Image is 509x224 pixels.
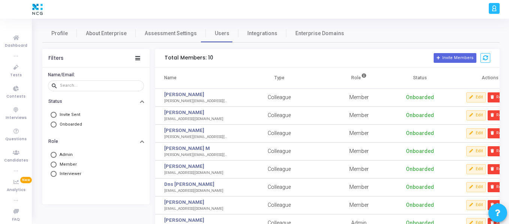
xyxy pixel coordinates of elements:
[6,115,27,121] span: Interviews
[389,125,451,142] td: Onboarded
[389,142,451,160] td: Onboarded
[466,164,486,174] button: Edit
[230,125,329,142] td: Colleague
[5,136,27,142] span: Questions
[164,74,177,82] div: Name
[164,116,223,122] div: [EMAIL_ADDRESS][DOMAIN_NAME]
[329,160,390,178] td: Member
[164,91,204,98] a: [PERSON_NAME]
[7,187,25,193] span: Analytics
[48,72,142,78] h6: Name/Email:
[230,68,329,89] th: Type
[230,196,329,214] td: Colleague
[389,89,451,107] td: Onboarded
[164,217,204,224] a: [PERSON_NAME]
[48,99,62,104] h6: Status
[230,160,329,178] td: Colleague
[164,134,227,140] div: [PERSON_NAME][EMAIL_ADDRESS][DOMAIN_NAME]
[10,72,22,79] span: Tests
[42,96,150,107] button: Status
[466,128,486,138] button: Edit
[466,92,486,102] button: Edit
[466,146,486,156] button: Edit
[51,82,60,89] mat-icon: search
[6,93,25,100] span: Contests
[164,188,223,194] div: [EMAIL_ADDRESS][DOMAIN_NAME]
[247,30,277,37] span: Integrations
[164,206,223,212] div: [EMAIL_ADDRESS][DOMAIN_NAME]
[329,68,390,89] th: Role
[51,30,68,37] span: Profile
[164,109,204,116] a: [PERSON_NAME]
[48,139,58,144] h6: Role
[466,200,486,210] button: Edit
[389,160,451,178] td: Onboarded
[329,89,390,107] td: Member
[329,196,390,214] td: Member
[60,171,81,176] span: Interviewer
[60,112,80,117] span: Invite Sent
[164,145,210,152] a: [PERSON_NAME] M
[164,98,227,104] div: [PERSON_NAME][EMAIL_ADDRESS][DOMAIN_NAME]
[164,127,204,134] a: [PERSON_NAME]
[329,178,390,196] td: Member
[389,107,451,125] td: Onboarded
[230,89,329,107] td: Colleague
[329,125,390,142] td: Member
[164,170,223,176] div: [EMAIL_ADDRESS][DOMAIN_NAME]
[20,177,32,183] span: New
[60,152,73,157] span: Admin
[164,152,227,158] div: [PERSON_NAME][EMAIL_ADDRESS][DOMAIN_NAME]
[466,182,486,192] button: Edit
[389,196,451,214] td: Onboarded
[329,142,390,160] td: Member
[164,199,204,206] a: [PERSON_NAME]
[389,178,451,196] td: Onboarded
[42,136,150,147] button: Role
[466,110,486,120] button: Edit
[145,30,197,37] span: Assessment Settings
[434,53,476,63] button: Invite Members
[12,217,20,223] span: FAQ
[165,55,213,61] h5: Total Members: 10
[48,55,63,61] div: Filters
[295,30,344,37] span: Enterprise Domains
[30,2,45,17] img: logo
[60,83,141,88] input: Search...
[164,181,214,188] a: Dns [PERSON_NAME]
[164,163,204,170] a: [PERSON_NAME]
[86,30,127,37] span: About Enterprise
[230,107,329,125] td: Colleague
[5,43,27,49] span: Dashboard
[215,30,229,37] span: Users
[230,142,329,160] td: Colleague
[60,162,77,167] span: Member
[389,68,451,89] th: Status
[60,122,82,127] span: Onboarded
[230,178,329,196] td: Colleague
[4,157,28,164] span: Candidates
[329,107,390,125] td: Member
